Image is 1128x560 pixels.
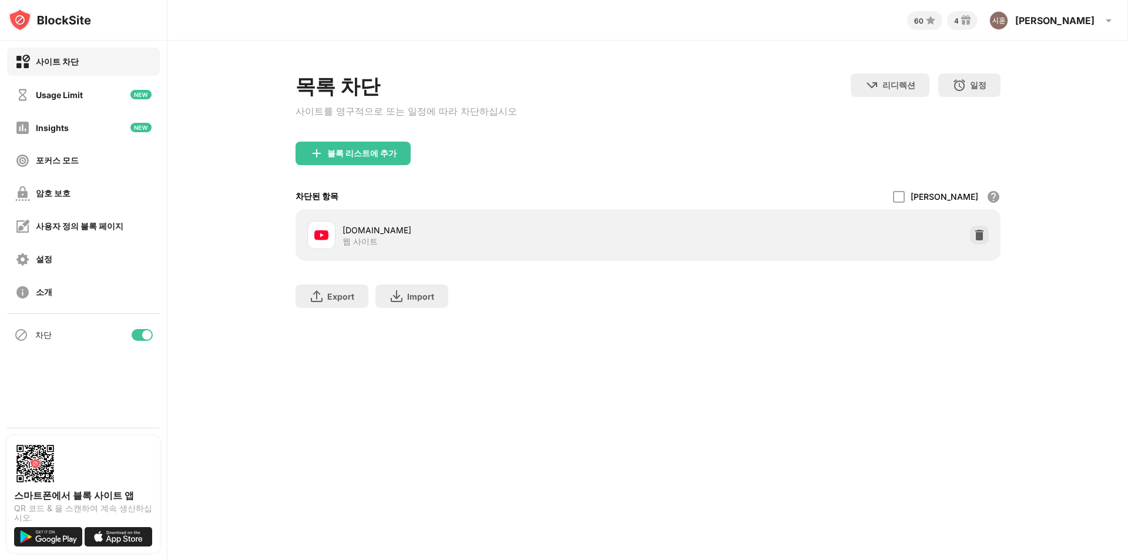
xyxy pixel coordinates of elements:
div: 사이트를 영구적으로 또는 일정에 따라 차단하십시오 [296,105,517,118]
img: focus-off.svg [15,153,30,168]
img: favicons [314,228,328,242]
div: [PERSON_NAME] [1015,15,1095,26]
img: blocking-icon.svg [14,328,28,342]
img: new-icon.svg [130,123,152,132]
div: 60 [914,16,924,25]
img: ACg8ocIptTYGqhN0kGaWu6Be_G-zVb27IxpelGLQTVeqe5JfCLZo1w=s96-c [989,11,1008,30]
img: block-on.svg [15,55,30,69]
div: 포커스 모드 [36,155,79,166]
div: 스마트폰에서 블록 사이트 앱 [14,489,153,501]
div: 리디렉션 [882,80,915,91]
img: logo-blocksite.svg [8,8,91,32]
div: 차단된 항목 [296,191,338,202]
div: Usage Limit [36,90,83,100]
div: [PERSON_NAME] [911,192,978,202]
div: Insights [36,123,69,133]
img: new-icon.svg [130,90,152,99]
div: [DOMAIN_NAME] [343,224,648,236]
img: about-off.svg [15,285,30,300]
div: 차단 [35,330,52,341]
div: 사용자 정의 블록 페이지 [36,221,123,232]
img: get-it-on-google-play.svg [14,527,82,546]
img: reward-small.svg [959,14,973,28]
div: 소개 [36,287,52,298]
div: 암호 보호 [36,188,70,199]
img: points-small.svg [924,14,938,28]
img: options-page-qr-code.png [14,442,56,485]
div: Export [327,291,354,301]
div: 설정 [36,254,52,265]
div: 4 [954,16,959,25]
div: 블록 리스트에 추가 [327,149,397,158]
div: 일정 [970,80,986,91]
img: settings-off.svg [15,252,30,267]
div: 목록 차단 [296,73,517,100]
div: QR 코드 & 을 스캔하여 계속 생산하십시오. [14,504,153,522]
div: Import [407,291,434,301]
div: 웹 사이트 [343,236,378,247]
img: insights-off.svg [15,120,30,135]
img: time-usage-off.svg [15,88,30,102]
img: download-on-the-app-store.svg [85,527,153,546]
img: customize-block-page-off.svg [15,219,30,234]
div: 사이트 차단 [36,56,79,68]
img: password-protection-off.svg [15,186,30,201]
